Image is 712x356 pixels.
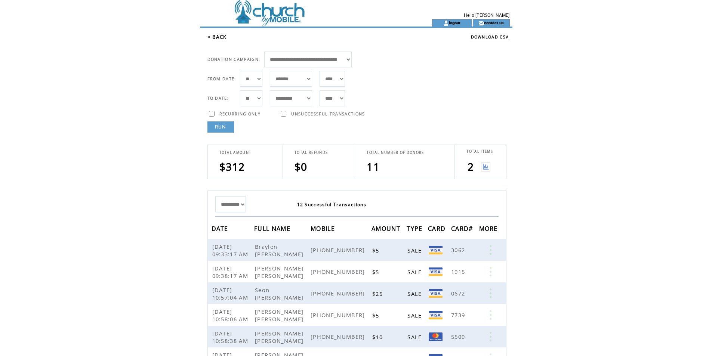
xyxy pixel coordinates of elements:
[407,268,423,276] span: SALE
[311,226,337,230] a: MOBILE
[207,96,229,101] span: TO DATE:
[407,333,423,341] span: SALE
[212,223,230,236] span: DATE
[479,223,500,236] span: MORE
[451,311,467,319] span: 7739
[481,162,490,171] img: View graph
[429,332,443,341] img: Mastercard
[255,286,305,301] span: Seon [PERSON_NAME]
[311,223,337,236] span: MOBILE
[451,268,467,275] span: 1915
[311,333,367,340] span: [PHONE_NUMBER]
[407,247,423,254] span: SALE
[372,290,385,297] span: $25
[212,329,250,344] span: [DATE] 10:58:38 AM
[451,246,467,254] span: 3062
[367,150,424,155] span: TOTAL NUMBER OF DONORS
[429,246,443,254] img: Visa
[451,290,467,297] span: 0672
[451,333,467,340] span: 5509
[429,267,443,276] img: Visa
[367,160,380,174] span: 11
[207,57,261,62] span: DONATION CAMPAIGN:
[468,160,474,174] span: 2
[219,111,261,117] span: RECURRING ONLY
[295,160,308,174] span: $0
[372,247,381,254] span: $5
[372,268,381,276] span: $5
[429,311,443,319] img: Visa
[212,226,230,230] a: DATE
[372,333,385,341] span: $10
[219,160,245,174] span: $312
[254,226,292,230] a: FULL NAME
[407,226,424,230] a: TYPE
[297,201,367,208] span: 12 Successful Transactions
[207,34,227,40] a: < BACK
[212,264,250,279] span: [DATE] 09:38:17 AM
[428,223,447,236] span: CARD
[478,20,484,26] img: contact_us_icon.gif
[212,243,250,258] span: [DATE] 09:33:17 AM
[471,34,509,40] a: DOWNLOAD CSV
[255,329,305,344] span: [PERSON_NAME] [PERSON_NAME]
[255,243,305,258] span: Braylen [PERSON_NAME]
[254,223,292,236] span: FULL NAME
[212,286,250,301] span: [DATE] 10:57:04 AM
[372,223,402,236] span: AMOUNT
[311,268,367,275] span: [PHONE_NUMBER]
[407,312,423,319] span: SALE
[428,226,447,230] a: CARD
[295,150,328,155] span: TOTAL REFUNDS
[207,121,234,133] a: RUN
[291,111,365,117] span: UNSUCCESSFUL TRANSACTIONS
[311,311,367,319] span: [PHONE_NUMBER]
[372,312,381,319] span: $5
[466,149,493,154] span: TOTAL ITEMS
[407,290,423,297] span: SALE
[484,20,504,25] a: contact us
[464,13,509,18] span: Hello [PERSON_NAME]
[449,20,460,25] a: logout
[372,226,402,230] a: AMOUNT
[207,76,236,81] span: FROM DATE:
[443,20,449,26] img: account_icon.gif
[212,308,250,323] span: [DATE] 10:58:06 AM
[407,223,424,236] span: TYPE
[451,226,475,230] a: CARD#
[219,150,252,155] span: TOTAL AMOUNT
[255,264,305,279] span: [PERSON_NAME] [PERSON_NAME]
[429,289,443,298] img: Visa
[311,246,367,254] span: [PHONE_NUMBER]
[451,223,475,236] span: CARD#
[255,308,305,323] span: [PERSON_NAME] [PERSON_NAME]
[311,290,367,297] span: [PHONE_NUMBER]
